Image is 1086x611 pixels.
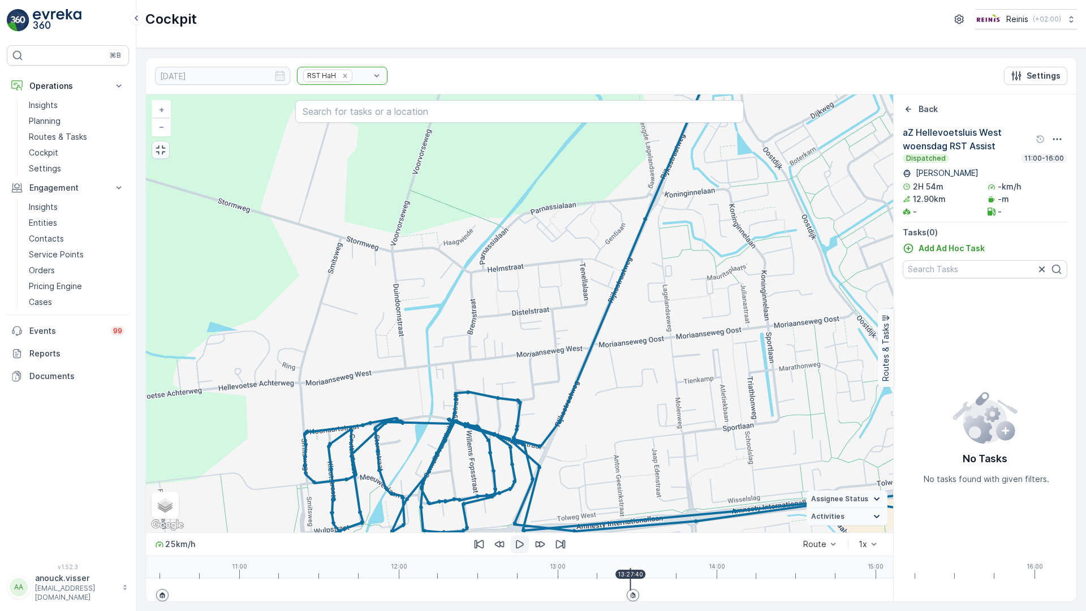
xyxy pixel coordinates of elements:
[803,540,826,549] div: Route
[24,247,129,263] a: Service Points
[29,249,84,260] p: Service Points
[29,100,58,111] p: Insights
[1027,70,1061,81] p: Settings
[113,326,122,335] p: 99
[24,113,129,129] a: Planning
[1023,154,1065,163] p: 11:00-16:00
[7,75,129,97] button: Operations
[811,494,868,504] span: Assignee Status
[24,231,129,247] a: Contacts
[159,105,164,114] span: +
[110,51,121,60] p: ⌘B
[29,182,106,193] p: Engagement
[7,563,129,570] span: v 1.52.3
[903,227,1067,238] p: Tasks ( 0 )
[29,201,58,213] p: Insights
[919,104,938,115] p: Back
[903,126,1033,153] p: aZ Hellevoetsluis West woensdag RST Assist
[29,265,55,276] p: Orders
[29,131,87,143] p: Routes & Tasks
[29,217,57,229] p: Entities
[29,163,61,174] p: Settings
[153,118,170,135] a: Zoom Out
[24,199,129,215] a: Insights
[903,260,1067,278] input: Search Tasks
[913,193,946,205] p: 12.90km
[1004,67,1067,85] button: Settings
[7,365,129,388] a: Documents
[35,584,117,602] p: [EMAIL_ADDRESS][DOMAIN_NAME]
[550,563,566,570] p: 13:00
[905,154,947,163] p: Dispatched
[1036,135,1045,144] div: Help Tooltip Icon
[29,115,61,127] p: Planning
[149,518,186,532] img: Google
[998,181,1021,192] p: -km/h
[24,129,129,145] a: Routes & Tasks
[903,243,985,254] a: Add Ad Hoc Task
[29,147,58,158] p: Cockpit
[807,508,887,526] summary: Activities
[29,281,82,292] p: Pricing Engine
[919,243,985,254] p: Add Ad Hoc Task
[7,342,129,365] a: Reports
[913,181,943,192] p: 2H 54m
[24,97,129,113] a: Insights
[145,10,197,28] p: Cockpit
[709,563,725,570] p: 14:00
[903,104,938,115] a: Back
[24,145,129,161] a: Cockpit
[153,493,178,518] a: Layers
[998,206,1002,217] p: -
[963,451,1007,467] p: No Tasks
[391,563,407,570] p: 12:00
[295,100,744,123] input: Search for tasks or a location
[880,324,891,382] p: Routes & Tasks
[859,540,867,549] div: 1x
[29,371,124,382] p: Documents
[33,9,81,32] img: logo_light-DOdMpM7g.png
[155,67,290,85] input: dd/mm/yyyy
[1033,15,1061,24] p: ( +02:00 )
[29,348,124,359] p: Reports
[149,518,186,532] a: Open this area in Google Maps (opens a new window)
[24,161,129,177] a: Settings
[232,563,247,570] p: 11:00
[924,474,1049,485] p: No tasks found with given filters.
[952,390,1018,444] img: config error
[24,263,129,278] a: Orders
[24,215,129,231] a: Entities
[24,294,129,310] a: Cases
[868,563,884,570] p: 15:00
[29,325,104,337] p: Events
[7,9,29,32] img: logo
[24,278,129,294] a: Pricing Engine
[913,206,917,217] p: -
[7,177,129,199] button: Engagement
[159,122,165,131] span: −
[913,167,979,179] p: [PERSON_NAME]
[618,571,643,578] p: 13:27:40
[1006,14,1028,25] p: Reinis
[7,573,129,602] button: AAanouck.visser[EMAIL_ADDRESS][DOMAIN_NAME]
[153,101,170,118] a: Zoom In
[1027,563,1043,570] p: 16:00
[10,578,28,596] div: AA
[975,9,1077,29] button: Reinis(+02:00)
[975,13,1002,25] img: Reinis-Logo-Vrijstaand_Tekengebied-1-copy2_aBO4n7j.png
[811,512,844,521] span: Activities
[807,490,887,508] summary: Assignee Status
[7,320,129,342] a: Events99
[35,573,117,584] p: anouck.visser
[29,233,64,244] p: Contacts
[165,539,195,550] p: 25 km/h
[998,193,1009,205] p: -m
[29,80,106,92] p: Operations
[29,296,52,308] p: Cases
